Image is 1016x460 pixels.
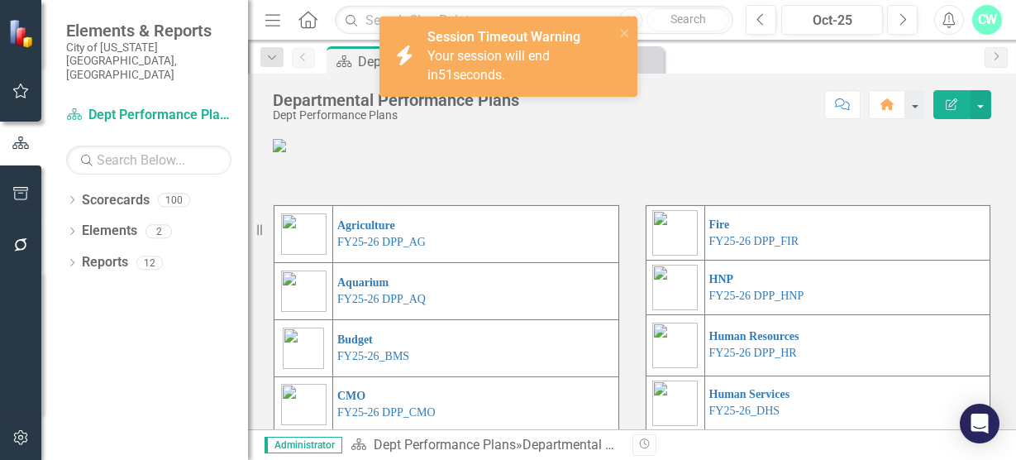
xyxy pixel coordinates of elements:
a: HNP [709,273,734,285]
input: Search Below... [66,146,231,175]
img: ClearPoint Strategy [8,19,37,48]
span: Administrator [265,437,342,453]
a: FY25-26 DPP_HNP [709,290,804,302]
span: Your session will end in seconds. [427,48,550,83]
a: Fire [709,218,730,231]
img: Budget.png [283,328,324,369]
button: CW [972,5,1002,35]
img: Housing%20&%20Neighborhood%20Preservation.png [652,265,698,310]
button: Oct-25 [781,5,883,35]
button: Search [646,8,729,31]
span: Elements & Reports [66,21,231,41]
a: Human Resources [709,330,799,343]
a: CMO [337,390,365,402]
a: Elements [82,222,137,241]
a: Dept Performance Plans [374,437,516,453]
a: Budget [337,333,373,346]
a: Dept Performance Plans [66,106,231,125]
strong: Session Timeout Warning [427,29,580,45]
img: City%20Manager's%20Office.png [281,384,327,425]
img: Aquarium.png [281,271,327,312]
div: Oct-25 [787,11,877,31]
a: FY25-26 DPP_CMO [337,406,436,419]
div: 2 [145,224,172,238]
div: Departmental Performance Plans [522,437,717,453]
img: Fire.png [652,210,698,256]
div: Open Intercom Messenger [960,404,999,443]
div: Dept Performance Plans [273,109,519,122]
a: FY25-26_BMS [337,350,409,362]
img: Human%20Services.png [652,381,698,426]
a: FY25-26 DPP_FIR [709,235,799,247]
a: FY25-26_DHS [709,405,780,417]
span: Search [670,12,706,26]
a: Reports [82,253,128,272]
img: Agriculture.png [281,213,327,255]
small: City of [US_STATE][GEOGRAPHIC_DATA], [GEOGRAPHIC_DATA] [66,41,231,81]
div: Departmental Performance Plans [358,51,467,72]
span: 51 [438,67,453,83]
a: Agriculture [337,219,395,232]
div: Departmental Performance Plans [273,91,519,109]
a: Scorecards [82,191,150,210]
a: Human Services [709,388,790,400]
input: Search ClearPoint... [335,6,733,35]
a: FY25-26 DPP_HR [709,347,797,359]
button: close [619,23,631,42]
img: Human%20Resources.png [652,323,698,368]
a: Aquarium [337,276,389,289]
a: FY25-26 DPP_AG [337,236,426,248]
div: » [351,436,619,455]
img: DPP%20overview%20v2.PNG [273,139,286,152]
div: 12 [136,256,163,270]
div: 100 [158,193,190,207]
a: FY25-26 DPP_AQ [337,293,426,305]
